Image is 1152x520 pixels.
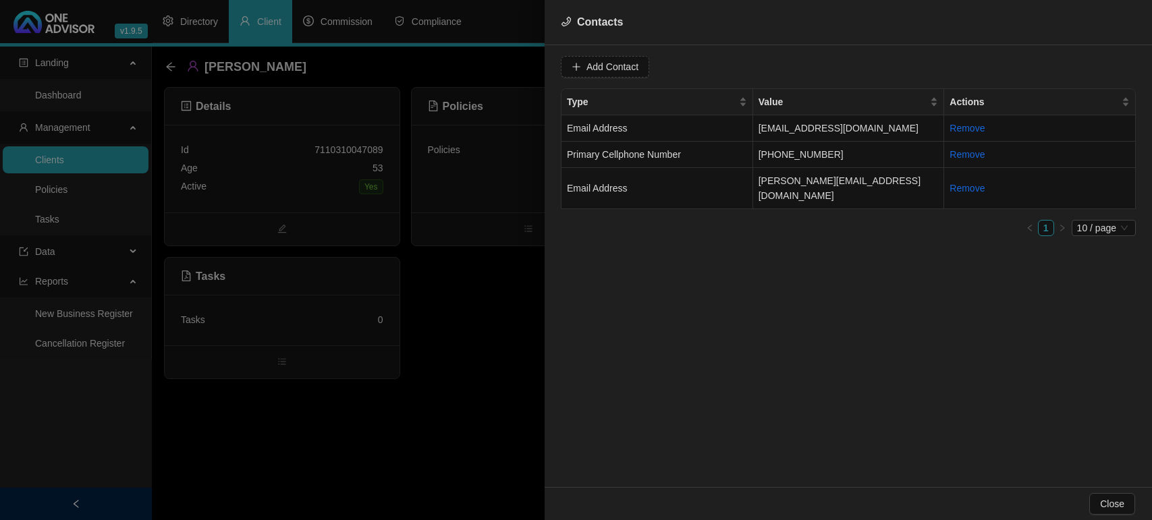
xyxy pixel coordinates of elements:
span: phone [561,16,572,27]
a: Remove [950,123,985,134]
button: Close [1089,493,1135,515]
span: 10 / page [1077,221,1130,235]
td: [PHONE_NUMBER] [753,142,945,168]
div: Page Size [1072,220,1136,236]
span: plus [572,62,581,71]
td: [PERSON_NAME][EMAIL_ADDRESS][DOMAIN_NAME] [753,168,945,209]
button: right [1054,220,1070,236]
th: Actions [944,89,1136,115]
li: Previous Page [1022,220,1038,236]
span: Email Address [567,123,627,134]
button: Add Contact [561,56,649,78]
button: left [1022,220,1038,236]
li: Next Page [1054,220,1070,236]
span: Actions [950,94,1119,109]
li: 1 [1038,220,1054,236]
th: Value [753,89,945,115]
span: Primary Cellphone Number [567,149,681,160]
a: 1 [1039,221,1053,235]
a: Remove [950,149,985,160]
a: Remove [950,183,985,194]
td: [EMAIL_ADDRESS][DOMAIN_NAME] [753,115,945,142]
span: Email Address [567,183,627,194]
span: right [1058,224,1066,232]
span: Value [759,94,928,109]
th: Type [561,89,753,115]
span: Add Contact [586,59,638,74]
span: Close [1100,496,1124,511]
span: Contacts [577,16,623,28]
span: Type [567,94,736,109]
span: left [1026,224,1034,232]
